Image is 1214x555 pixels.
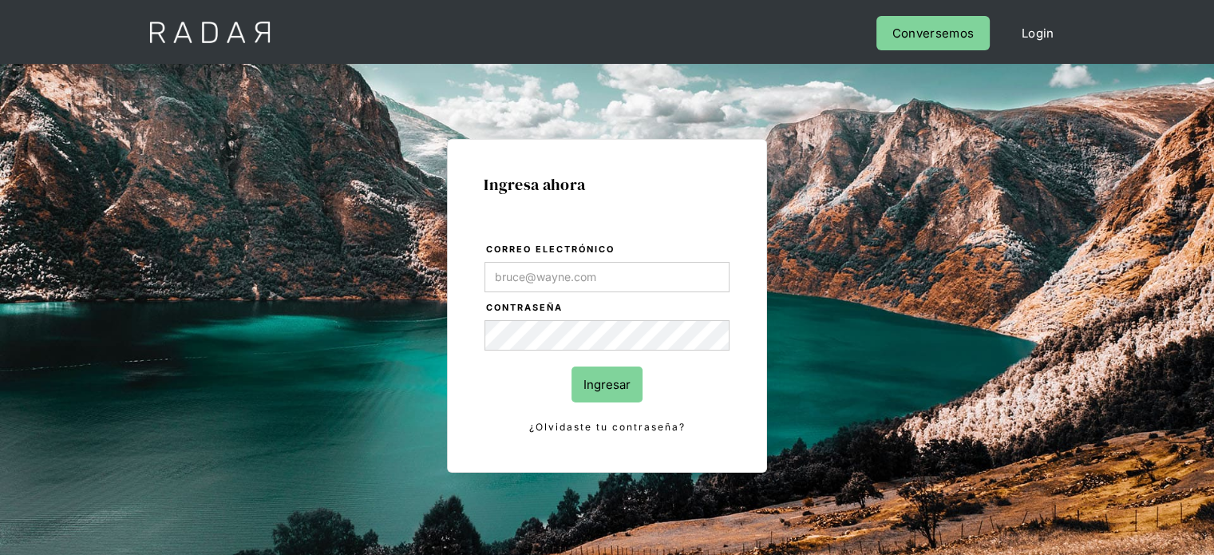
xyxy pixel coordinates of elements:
label: Contraseña [486,300,730,316]
a: Login [1006,16,1070,50]
label: Correo electrónico [486,242,730,258]
a: ¿Olvidaste tu contraseña? [484,418,730,436]
input: bruce@wayne.com [484,262,730,292]
a: Conversemos [876,16,990,50]
form: Login Form [484,241,730,436]
input: Ingresar [571,367,643,402]
h1: Ingresa ahora [484,176,730,193]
